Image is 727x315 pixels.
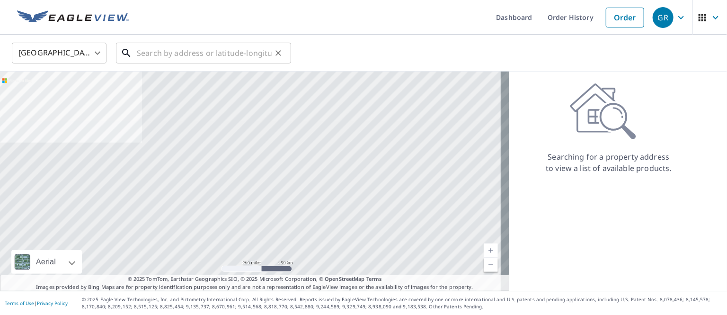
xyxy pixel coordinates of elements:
[11,250,82,274] div: Aerial
[5,300,68,306] p: |
[5,300,34,306] a: Terms of Use
[653,7,674,28] div: GR
[545,151,672,174] p: Searching for a property address to view a list of available products.
[484,258,498,272] a: Current Level 5, Zoom Out
[366,275,382,282] a: Terms
[484,243,498,258] a: Current Level 5, Zoom In
[37,300,68,306] a: Privacy Policy
[33,250,59,274] div: Aerial
[17,10,129,25] img: EV Logo
[128,275,382,283] span: © 2025 TomTom, Earthstar Geographics SIO, © 2025 Microsoft Corporation, ©
[272,46,285,60] button: Clear
[606,8,644,27] a: Order
[12,40,106,66] div: [GEOGRAPHIC_DATA]
[137,40,272,66] input: Search by address or latitude-longitude
[325,275,364,282] a: OpenStreetMap
[82,296,722,310] p: © 2025 Eagle View Technologies, Inc. and Pictometry International Corp. All Rights Reserved. Repo...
